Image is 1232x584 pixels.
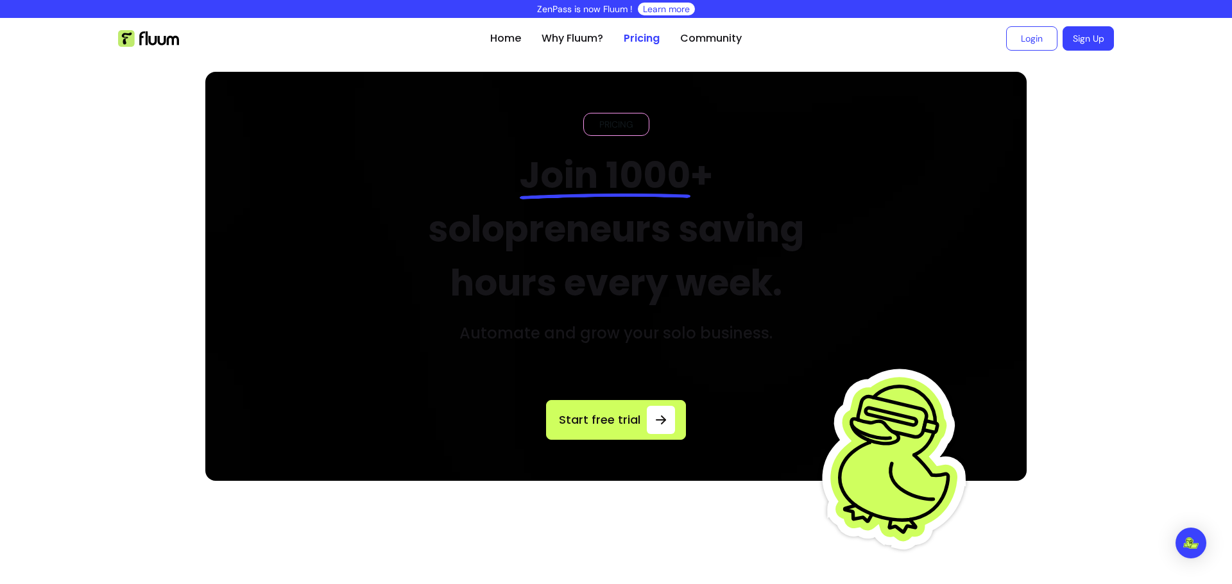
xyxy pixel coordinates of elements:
[537,3,633,15] p: ZenPass is now Fluum !
[1063,26,1114,51] a: Sign Up
[118,30,179,47] img: Fluum Logo
[546,400,686,440] a: Start free trial
[490,31,521,46] a: Home
[557,411,642,429] span: Start free trial
[520,150,690,201] span: Join 1000
[643,3,690,15] a: Learn more
[542,31,603,46] a: Why Fluum?
[1006,26,1057,51] a: Login
[594,118,638,131] span: PRICING
[399,149,834,310] h2: + solopreneurs saving hours every week.
[459,323,773,344] h3: Automate and grow your solo business.
[818,346,979,571] img: Fluum Duck sticker
[624,31,660,46] a: Pricing
[680,31,742,46] a: Community
[1176,528,1206,558] div: Open Intercom Messenger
